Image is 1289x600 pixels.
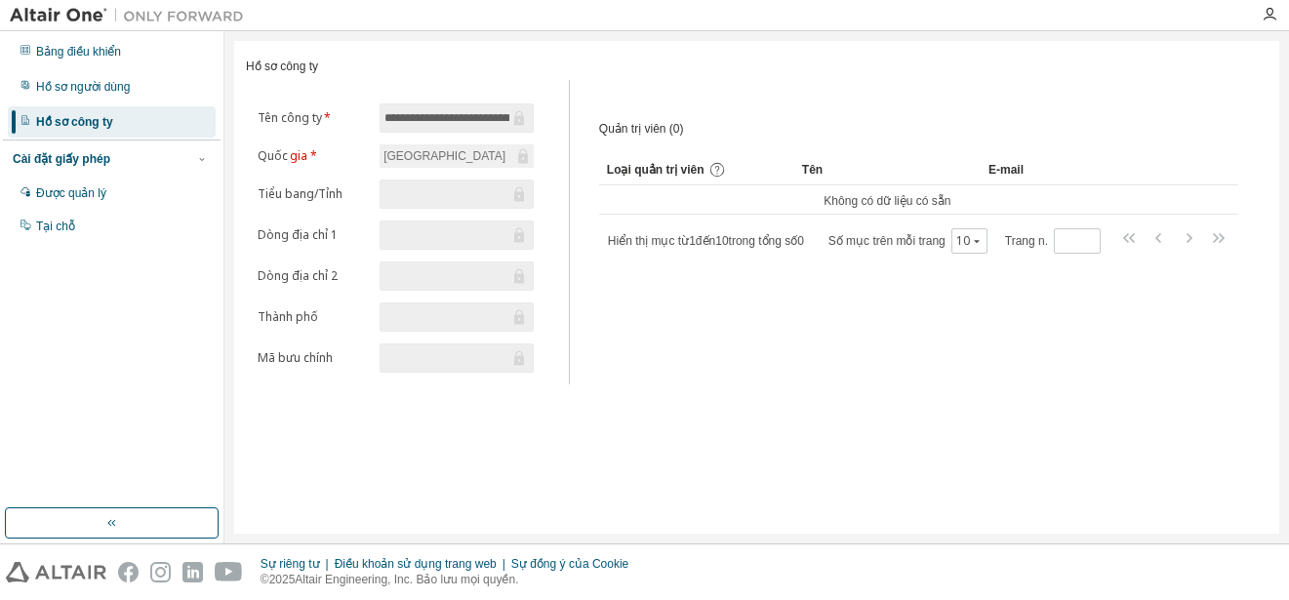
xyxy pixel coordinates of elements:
[802,163,823,177] font: Tên
[696,234,715,248] font: đến
[36,45,121,59] font: Bảng điều khiển
[10,6,254,25] img: Altair One
[258,147,288,164] font: Quốc
[13,152,110,166] font: Cài đặt giấy phép
[258,349,333,366] font: Mã bưu chính
[36,220,75,233] font: Tại chỗ
[988,163,1024,177] font: E-mail
[797,234,804,248] font: 0
[295,573,518,586] font: Altair Engineering, Inc. Bảo lưu mọi quyền.
[258,267,338,284] font: Dòng địa chỉ 2
[246,60,318,73] font: Hồ sơ công ty
[956,232,970,249] font: 10
[511,557,628,571] font: Sự đồng ý của Cookie
[36,186,106,200] font: Được quản lý
[258,185,342,202] font: Tiểu bang/Tỉnh
[290,147,317,164] font: gia *
[383,149,505,163] font: [GEOGRAPHIC_DATA]
[261,557,320,571] font: Sự riêng tư
[36,115,113,129] font: Hồ sơ công ty
[269,573,296,586] font: 2025
[828,234,946,248] font: Số mục trên mỗi trang
[599,122,684,136] font: Quản trị viên (0)
[380,144,534,168] div: [GEOGRAPHIC_DATA]
[258,109,322,126] font: Tên công ty
[150,562,171,582] img: instagram.svg
[215,562,243,582] img: youtube.svg
[335,557,497,571] font: Điều khoản sử dụng trang web
[36,80,130,94] font: Hồ sơ người dùng
[1005,234,1048,248] font: Trang n.
[258,226,338,243] font: Dòng địa chỉ 1
[118,562,139,582] img: facebook.svg
[182,562,203,582] img: linkedin.svg
[261,573,269,586] font: ©
[258,308,318,325] font: Thành phố
[729,234,798,248] font: trong tổng số
[607,163,705,177] font: Loại quản trị viên
[6,562,106,582] img: altair_logo.svg
[824,194,950,208] font: Không có dữ liệu có sẵn
[608,234,689,248] font: Hiển thị mục từ
[689,234,696,248] font: 1
[715,234,728,248] font: 10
